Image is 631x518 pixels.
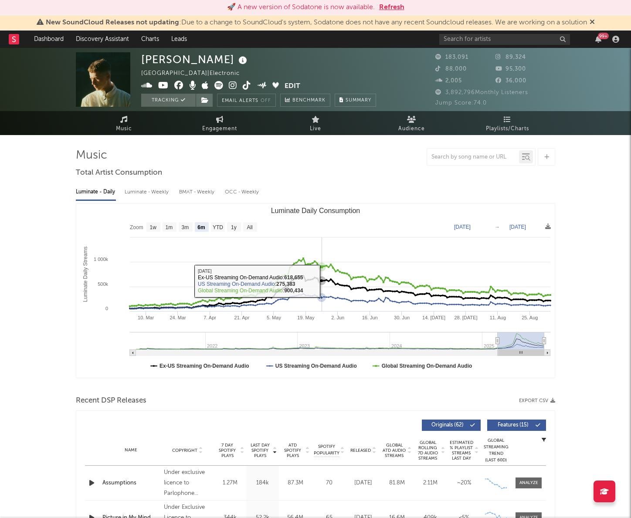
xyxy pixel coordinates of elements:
[213,224,223,230] text: YTD
[76,396,146,406] span: Recent DSP Releases
[285,81,300,92] button: Edit
[70,30,135,48] a: Discovery Assistant
[28,30,70,48] a: Dashboard
[248,443,271,458] span: Last Day Spotify Plays
[172,448,197,453] span: Copyright
[281,479,309,488] div: 87.3M
[509,224,526,230] text: [DATE]
[379,2,404,13] button: Refresh
[141,52,249,67] div: [PERSON_NAME]
[439,34,570,45] input: Search for artists
[141,68,250,79] div: [GEOGRAPHIC_DATA] | Electronic
[297,315,315,320] text: 19. May
[598,33,609,39] div: 99 +
[349,479,378,488] div: [DATE]
[314,479,344,488] div: 70
[495,54,526,60] span: 89,324
[280,94,330,107] a: Benchmark
[105,306,108,311] text: 0
[416,440,440,461] span: Global Rolling 7D Audio Streams
[416,479,445,488] div: 2.11M
[82,247,88,302] text: Luminate Daily Streams
[363,111,459,135] a: Audience
[422,420,481,431] button: Originals(62)
[486,124,529,134] span: Playlists/Charts
[275,363,357,369] text: US Streaming On-Demand Audio
[179,185,216,200] div: BMAT - Weekly
[346,98,371,103] span: Summary
[204,315,216,320] text: 7. Apr
[382,363,472,369] text: Global Streaming On-Demand Audio
[522,315,538,320] text: 25. Aug
[595,36,601,43] button: 99+
[362,315,378,320] text: 16. Jun
[46,19,587,26] span: : Due to a change to SoundCloud's system, Sodatone does not have any recent Soundcloud releases. ...
[225,185,260,200] div: OCC - Weekly
[76,185,116,200] div: Luminate - Daily
[519,398,555,403] button: Export CSV
[138,315,154,320] text: 10. Mar
[454,315,477,320] text: 28. [DATE]
[427,154,519,161] input: Search by song name or URL
[435,100,487,106] span: Jump Score: 74.0
[454,224,471,230] text: [DATE]
[422,315,445,320] text: 14. [DATE]
[487,420,546,431] button: Features(15)
[247,224,252,230] text: All
[268,111,363,135] a: Live
[271,207,360,214] text: Luminate Daily Consumption
[394,315,410,320] text: 30. Jun
[217,94,276,107] button: Email AlertsOff
[234,315,250,320] text: 21. Apr
[435,78,462,84] span: 2,005
[202,124,237,134] span: Engagement
[94,257,109,262] text: 1 000k
[382,443,406,458] span: Global ATD Audio Streams
[197,224,205,230] text: 6m
[102,479,159,488] a: Assumptions
[182,224,189,230] text: 3m
[130,224,143,230] text: Zoom
[331,315,344,320] text: 2. Jun
[166,224,173,230] text: 1m
[435,54,468,60] span: 183,091
[495,78,526,84] span: 36,000
[227,2,375,13] div: 🚀 A new version of Sodatone is now available.
[135,30,165,48] a: Charts
[398,124,425,134] span: Audience
[46,19,179,26] span: New SoundCloud Releases not updating
[216,479,244,488] div: 1.27M
[141,94,196,107] button: Tracking
[483,437,509,464] div: Global Streaming Trend (Last 60D)
[261,98,271,103] em: Off
[281,443,304,458] span: ATD Spotify Plays
[493,423,533,428] span: Features ( 15 )
[382,479,411,488] div: 81.8M
[435,66,467,72] span: 88,000
[216,443,239,458] span: 7 Day Spotify Plays
[248,479,277,488] div: 184k
[449,440,473,461] span: Estimated % Playlist Streams Last Day
[350,448,371,453] span: Released
[310,124,321,134] span: Live
[231,224,237,230] text: 1y
[76,111,172,135] a: Music
[150,224,157,230] text: 1w
[170,315,186,320] text: 24. Mar
[495,224,500,230] text: →
[435,90,528,95] span: 3,892,796 Monthly Listeners
[116,124,132,134] span: Music
[267,315,282,320] text: 5. May
[172,111,268,135] a: Engagement
[292,95,326,106] span: Benchmark
[164,467,211,499] div: Under exclusive licence to Parlophone Records Limited, ℗ 2021 Viewfinder Recordings Limited, © 20...
[314,444,339,457] span: Spotify Popularity
[165,30,193,48] a: Leads
[495,66,526,72] span: 95,300
[102,447,159,454] div: Name
[98,281,108,287] text: 500k
[76,168,162,178] span: Total Artist Consumption
[590,19,595,26] span: Dismiss
[427,423,468,428] span: Originals ( 62 )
